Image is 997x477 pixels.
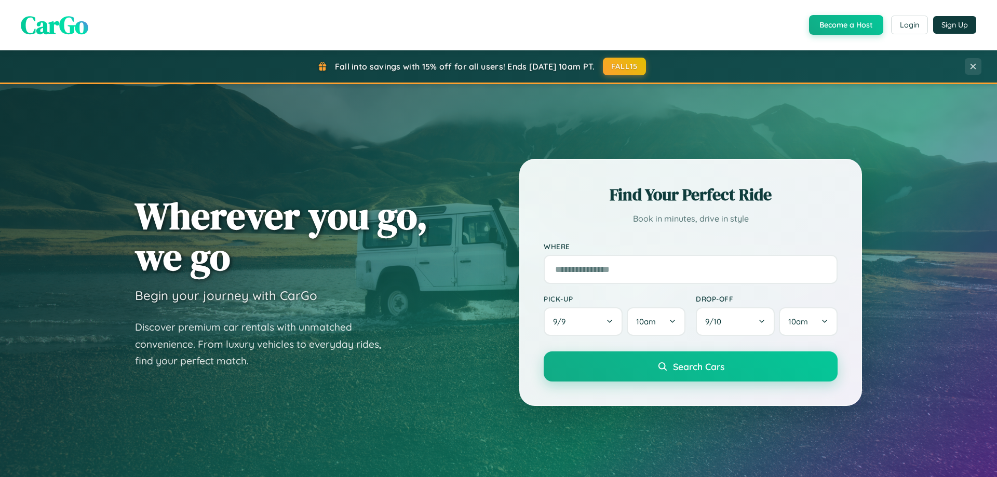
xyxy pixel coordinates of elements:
[544,351,838,381] button: Search Cars
[135,288,317,303] h3: Begin your journey with CarGo
[891,16,928,34] button: Login
[696,294,838,303] label: Drop-off
[544,183,838,206] h2: Find Your Perfect Ride
[696,307,775,336] button: 9/10
[636,317,656,326] span: 10am
[788,317,808,326] span: 10am
[627,307,685,336] button: 10am
[603,58,646,75] button: FALL15
[544,242,838,251] label: Where
[544,307,623,336] button: 9/9
[673,361,724,372] span: Search Cars
[809,15,883,35] button: Become a Host
[933,16,976,34] button: Sign Up
[779,307,838,336] button: 10am
[21,8,88,42] span: CarGo
[553,317,571,326] span: 9 / 9
[544,211,838,226] p: Book in minutes, drive in style
[135,195,428,277] h1: Wherever you go, we go
[544,294,685,303] label: Pick-up
[705,317,726,326] span: 9 / 10
[135,319,395,370] p: Discover premium car rentals with unmatched convenience. From luxury vehicles to everyday rides, ...
[335,61,595,72] span: Fall into savings with 15% off for all users! Ends [DATE] 10am PT.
